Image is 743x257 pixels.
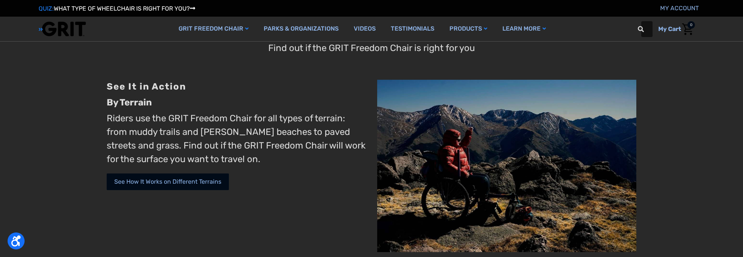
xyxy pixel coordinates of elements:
[39,5,54,12] span: QUIZ:
[383,17,442,41] a: Testimonials
[377,80,636,252] img: Melissa on rocky terrain using GRIT Freedom Chair hiking
[39,21,86,37] img: GRIT All-Terrain Wheelchair and Mobility Equipment
[495,17,553,41] a: Learn More
[682,23,693,35] img: Cart
[687,21,695,29] span: 0
[107,173,229,190] a: See How It Works on Different Terrains
[256,17,346,41] a: Parks & Organizations
[346,17,383,41] a: Videos
[107,111,366,166] p: Riders use the GRIT Freedom Chair for all types of terrain: from muddy trails and [PERSON_NAME] b...
[107,80,366,93] div: See It in Action
[658,25,681,33] span: My Cart
[653,21,695,37] a: Cart with 0 items
[39,5,195,12] a: QUIZ:WHAT TYPE OF WHEELCHAIR IS RIGHT FOR YOU?
[641,21,653,37] input: Search
[442,17,495,41] a: Products
[268,41,475,55] p: Find out if the GRIT Freedom Chair is right for you
[660,5,699,12] a: Account
[107,97,152,108] b: By Terrain
[171,17,256,41] a: GRIT Freedom Chair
